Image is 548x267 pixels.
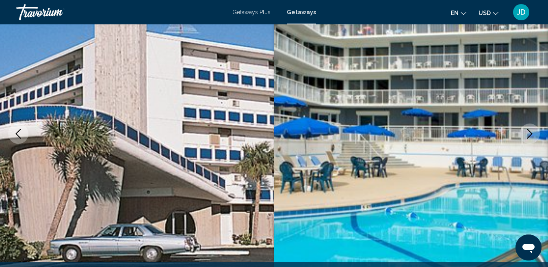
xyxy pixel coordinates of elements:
button: Next image [520,124,540,144]
button: Change currency [479,7,498,19]
span: JD [517,8,526,16]
a: Travorium [16,4,224,20]
button: Previous image [8,124,28,144]
a: Getaways Plus [232,9,271,15]
span: en [451,10,459,16]
a: Getaways [287,9,316,15]
span: USD [479,10,491,16]
button: User Menu [511,4,532,21]
button: Change language [451,7,466,19]
iframe: Button to launch messaging window [516,234,542,260]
